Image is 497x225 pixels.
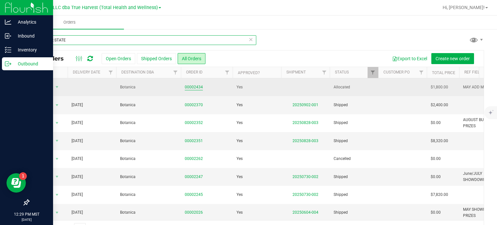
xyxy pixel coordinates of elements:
span: DXR FINANCE 4 LLC dba True Harvest (Total Health and Wellness) [19,5,158,10]
button: Create new order [431,53,474,64]
p: Inbound [11,32,50,40]
a: Filter [222,67,233,78]
span: Yes [237,209,243,216]
a: Ref Field 1 [464,70,485,74]
span: Shipped [334,192,374,198]
span: MAY ADD MORE [463,84,491,90]
span: Shipped [334,120,374,126]
span: Cancelled [334,156,374,162]
p: [DATE] [3,217,50,222]
span: select [53,101,61,110]
span: select [53,190,61,199]
a: 20250902-001 [293,103,318,107]
button: Open Orders [102,53,135,64]
p: 12:29 PM MST [3,211,50,217]
a: 00002434 [185,84,203,90]
span: $0.00 [431,156,441,162]
a: Destination DBA [121,70,154,74]
p: Analytics [11,18,50,26]
span: Shipped [334,209,374,216]
span: Allocated [334,84,374,90]
a: Filter [416,67,427,78]
a: 00002352 [185,120,203,126]
a: Status [335,70,349,74]
span: Yes [237,156,243,162]
span: Botanica [120,174,177,180]
a: 00002370 [185,102,203,108]
span: $1,800.00 [431,84,448,90]
a: Filter [319,67,330,78]
span: Botanica [120,192,177,198]
a: Delivery Date [73,70,100,74]
span: Clear [248,35,253,44]
inline-svg: Outbound [5,61,11,67]
button: All Orders [178,53,205,64]
a: 00002262 [185,156,203,162]
span: select [53,136,61,145]
span: [DATE] [72,192,83,198]
span: select [53,208,61,217]
button: Export to Excel [388,53,431,64]
a: Customer PO [383,70,410,74]
iframe: Resource center unread badge [19,172,27,180]
span: Orders [55,19,84,25]
span: Botanica [120,138,177,144]
span: Shipped [334,102,374,108]
span: Shipped [334,174,374,180]
span: [DATE] [72,138,83,144]
a: 20250730-002 [293,192,318,197]
a: 00002245 [185,192,203,198]
span: select [53,83,61,92]
span: [DATE] [72,209,83,216]
span: Yes [237,138,243,144]
span: select [53,172,61,181]
span: $0.00 [431,174,441,180]
a: 00002351 [185,138,203,144]
span: Yes [237,102,243,108]
span: Yes [237,174,243,180]
a: Filter [105,67,116,78]
span: $2,400.00 [431,102,448,108]
span: Botanica [120,102,177,108]
span: Botanica [120,120,177,126]
inline-svg: Inventory [5,47,11,53]
p: Inventory [11,46,50,54]
span: Hi, [PERSON_NAME]! [443,5,485,10]
a: 20250828-003 [293,139,318,143]
span: $8,320.00 [431,138,448,144]
span: Yes [237,192,243,198]
span: [DATE] [72,156,83,162]
a: 20250604-004 [293,210,318,215]
span: Botanica [120,156,177,162]
span: Create new order [436,56,470,61]
a: 20250828-003 [293,120,318,125]
span: Yes [237,84,243,90]
a: 20250730-002 [293,174,318,179]
a: Orders [16,16,124,29]
a: Filter [170,67,181,78]
a: Shipment [286,70,306,74]
span: select [53,154,61,163]
a: 00002247 [185,174,203,180]
input: Search Order ID, Destination, Customer PO... [28,35,256,45]
span: $0.00 [431,120,441,126]
a: Order ID [186,70,203,74]
span: [DATE] [72,174,83,180]
inline-svg: Inbound [5,33,11,39]
a: Approved? [238,71,260,75]
span: Shipped [334,138,374,144]
span: [DATE] [72,120,83,126]
span: select [53,118,61,128]
span: [DATE] [72,102,83,108]
iframe: Resource center [6,173,26,193]
p: Outbound [11,60,50,68]
button: Shipped Orders [137,53,176,64]
span: Botanica [120,209,177,216]
inline-svg: Analytics [5,19,11,25]
a: Total Price [432,71,455,75]
a: Filter [368,67,378,78]
span: Botanica [120,84,177,90]
span: $7,820.00 [431,192,448,198]
span: $0.00 [431,209,441,216]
